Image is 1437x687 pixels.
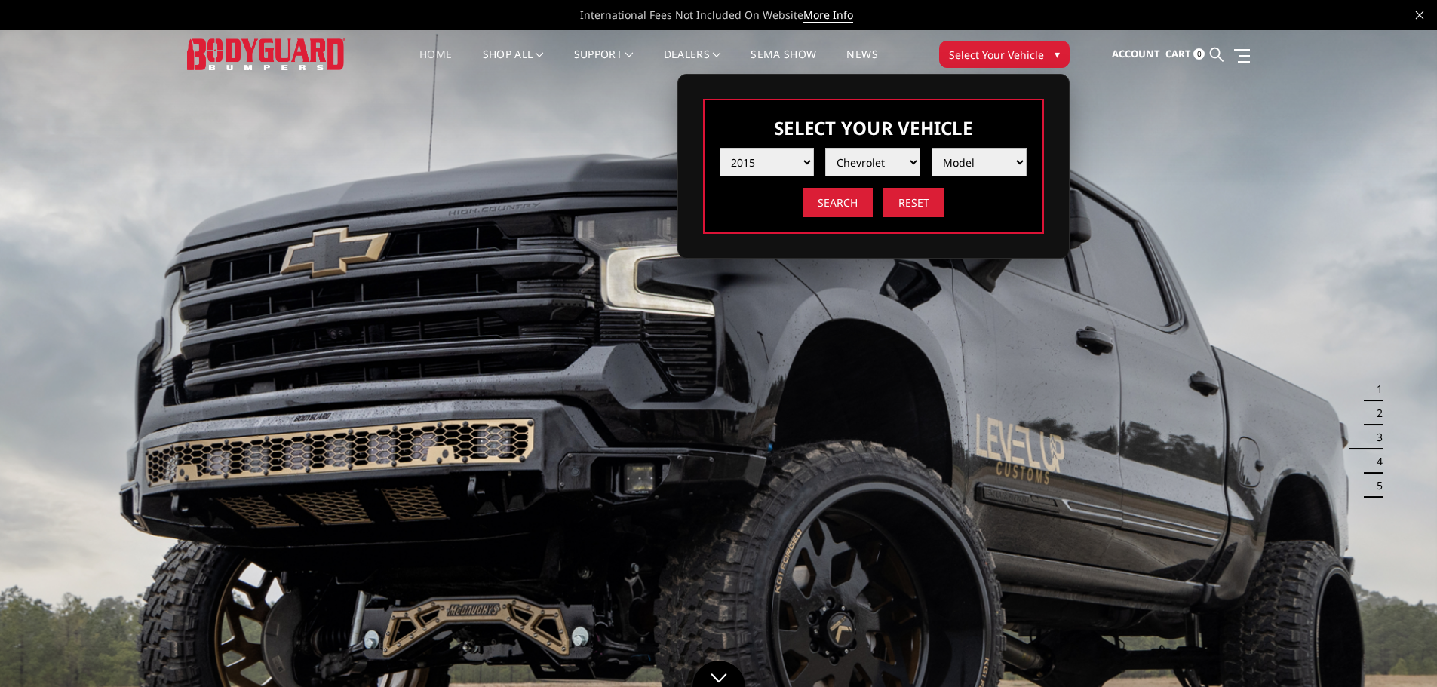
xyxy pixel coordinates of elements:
[803,8,853,23] a: More Info
[1193,48,1205,60] span: 0
[1165,47,1191,60] span: Cart
[803,188,873,217] input: Search
[1362,615,1437,687] iframe: Chat Widget
[1112,47,1160,60] span: Account
[846,49,877,78] a: News
[1368,474,1383,498] button: 5 of 5
[720,115,1027,140] h3: Select Your Vehicle
[939,41,1070,68] button: Select Your Vehicle
[1368,449,1383,474] button: 4 of 5
[751,49,816,78] a: SEMA Show
[692,661,745,687] a: Click to Down
[1368,401,1383,425] button: 2 of 5
[1112,34,1160,75] a: Account
[1055,46,1060,62] span: ▾
[483,49,544,78] a: shop all
[1165,34,1205,75] a: Cart 0
[883,188,944,217] input: Reset
[187,38,345,69] img: BODYGUARD BUMPERS
[664,49,721,78] a: Dealers
[1368,425,1383,449] button: 3 of 5
[419,49,452,78] a: Home
[949,47,1044,63] span: Select Your Vehicle
[574,49,634,78] a: Support
[1368,377,1383,401] button: 1 of 5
